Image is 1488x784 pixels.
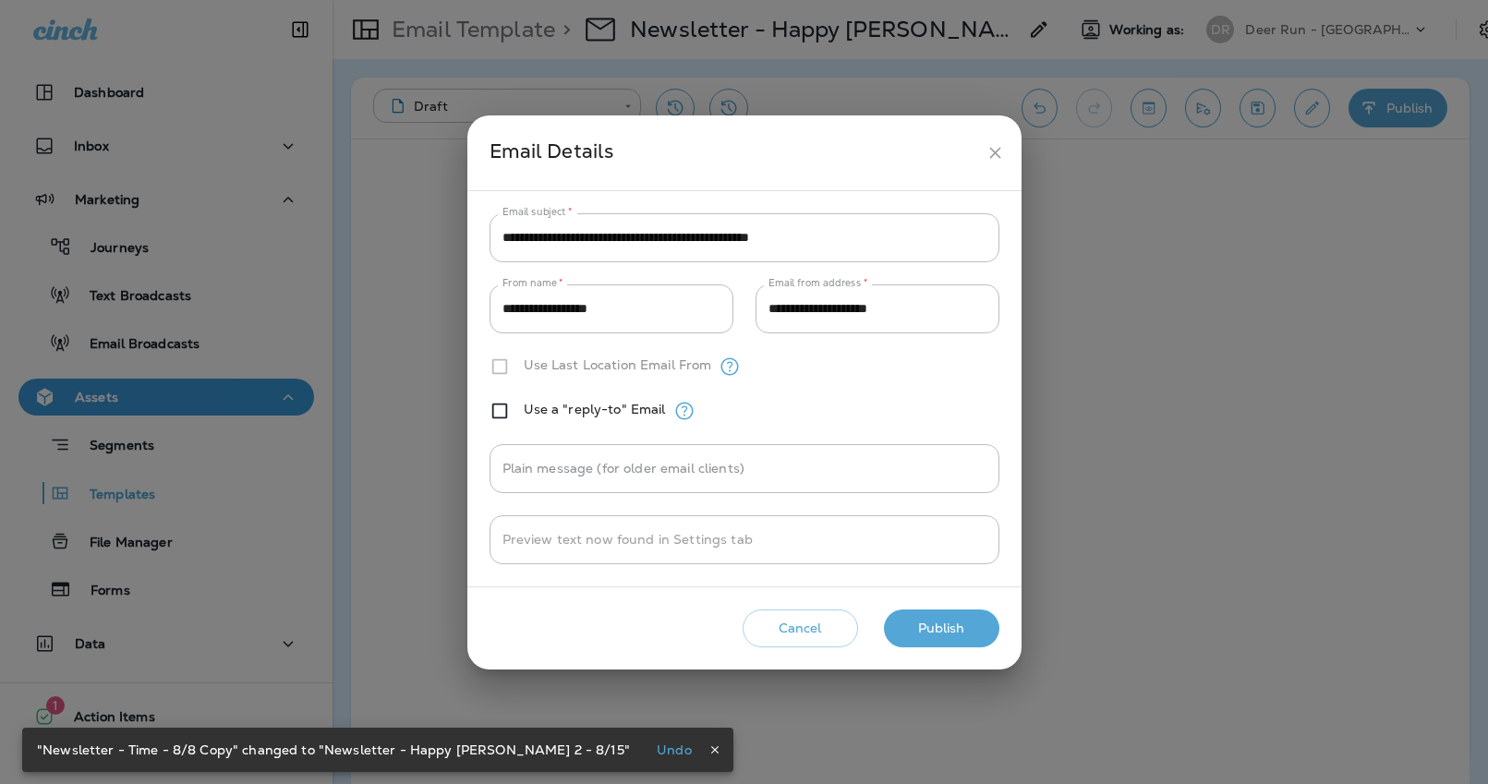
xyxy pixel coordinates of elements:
label: From name [502,276,563,290]
label: Email from address [768,276,867,290]
label: Email subject [502,205,573,219]
div: "Newsletter - Time - 8/8 Copy" changed to "Newsletter - Happy [PERSON_NAME] 2 - 8/15" [37,733,630,766]
button: close [978,136,1012,170]
label: Use a "reply-to" Email [524,402,666,416]
button: Publish [884,609,999,647]
p: Undo [657,742,692,757]
div: Email Details [490,136,978,170]
label: Use Last Location Email From [524,357,712,372]
button: Cancel [743,609,858,647]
